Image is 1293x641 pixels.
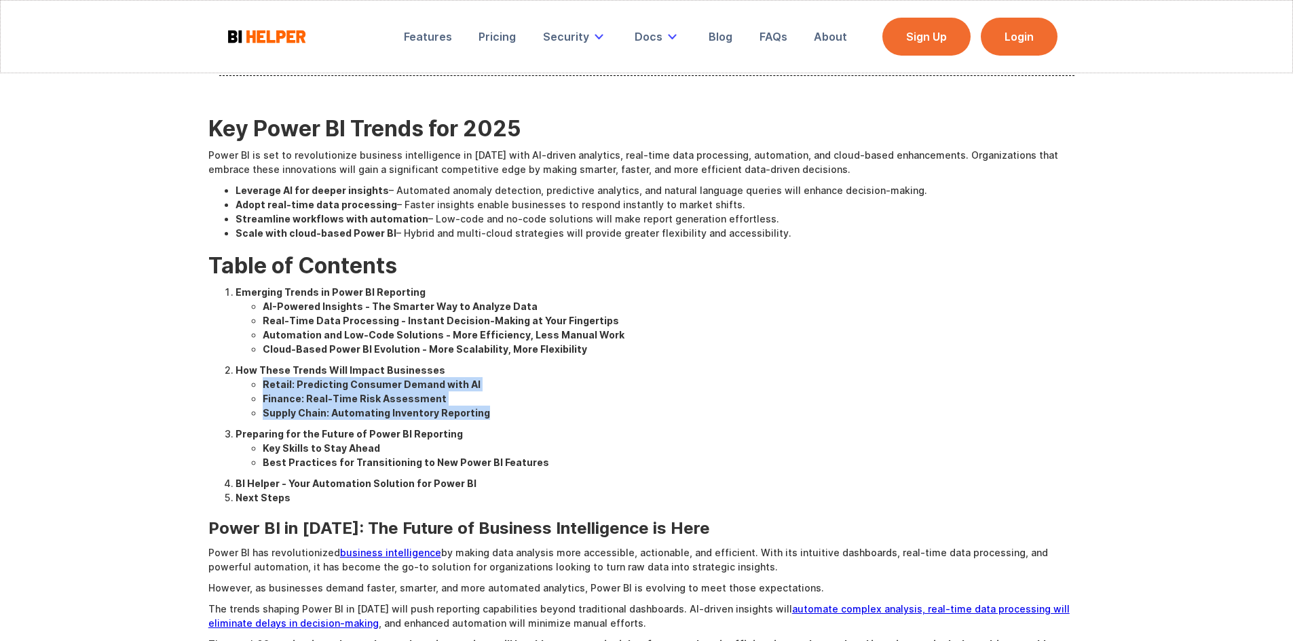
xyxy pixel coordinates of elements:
[750,22,797,52] a: FAQs
[236,183,1085,197] li: – Automated anomaly detection, predictive analytics, and natural language queries will enhance de...
[263,329,624,341] strong: Automation and Low-Code Solutions - More Efficiency, Less Manual Work
[469,22,525,52] a: Pricing
[236,478,476,489] strong: BI Helper - Your Automation Solution for Power BI
[263,378,481,390] strong: Retail: Predicting Consumer Demand with AI
[635,30,662,43] div: Docs
[208,148,1085,176] p: Power BI is set to revolutionize business intelligence in [DATE] with AI-driven analytics, real-t...
[981,18,1057,56] a: Login
[804,22,857,52] a: About
[208,254,1085,278] h2: Table of Contents
[625,22,691,52] div: Docs
[882,18,971,56] a: Sign Up
[236,364,445,376] strong: How These Trends Will Impact Businesses
[208,581,1085,595] p: However, as businesses demand faster, smarter, and more automated analytics, Power BI is evolving...
[263,315,619,326] strong: Real-Time Data Processing - Instant Decision-Making at Your Fingertips
[760,30,787,43] div: FAQs
[814,30,847,43] div: About
[236,212,1085,226] li: – Low-code and no-code solutions will make report generation effortless.
[236,227,396,239] strong: Scale with cloud-based Power BI
[263,393,447,404] strong: Finance: Real-Time Risk Assessment
[236,184,389,196] strong: Leverage AI for deeper insights
[263,407,490,419] strong: Supply Chain: Automating Inventory Reporting
[236,428,463,440] strong: Preparing for the Future of Power BI Reporting
[236,226,1085,240] li: – Hybrid and multi-cloud strategies will provide greater flexibility and accessibility.
[709,30,732,43] div: Blog
[699,22,742,52] a: Blog
[208,518,1085,539] h3: Power BI in [DATE]: The Future of Business Intelligence is Here
[533,22,618,52] div: Security
[236,197,1085,212] li: – Faster insights enable businesses to respond instantly to market shifts.
[236,199,397,210] strong: Adopt real-time data processing
[263,300,538,312] strong: AI-Powered Insights - The Smarter Way to Analyze Data
[263,343,587,355] strong: Cloud-Based Power BI Evolution - More Scalability, More Flexibility
[236,492,291,503] strong: Next Steps
[236,286,426,298] strong: Emerging Trends in Power BI Reporting
[208,602,1085,630] p: The trends shaping Power BI in [DATE] will push reporting capabilities beyond traditional dashboa...
[208,117,1085,141] h2: Key Power BI Trends for 2025
[543,30,589,43] div: Security
[340,547,441,558] a: business intelligence
[208,545,1085,574] p: Power BI has revolutionized by making data analysis more accessible, actionable, and efficient. W...
[404,30,452,43] div: Features
[479,30,516,43] div: Pricing
[263,442,380,454] strong: Key Skills to Stay Ahead
[263,457,549,468] strong: Best Practices for Transitioning to New Power BI Features
[236,213,428,225] strong: Streamline workflows with automation
[394,22,462,52] a: Features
